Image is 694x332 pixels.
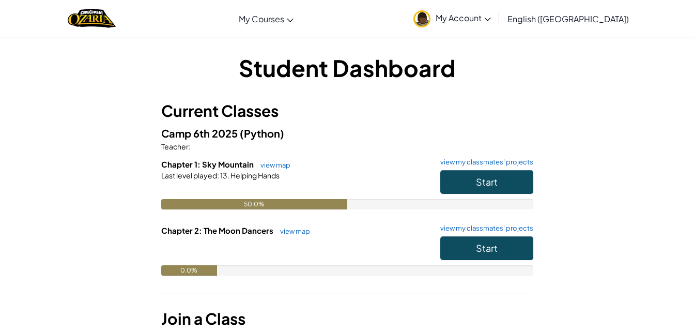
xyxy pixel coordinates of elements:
div: 50.0% [161,199,347,209]
a: My Courses [234,5,299,33]
span: Chapter 1: Sky Mountain [161,159,255,169]
span: : [189,142,191,151]
span: 13. [219,171,229,180]
span: : [217,171,219,180]
span: Teacher [161,142,189,151]
span: Helping Hands [229,171,280,180]
h3: Join a Class [161,307,533,330]
img: Home [68,8,116,29]
span: (Python) [240,127,284,140]
a: view map [255,161,290,169]
span: English ([GEOGRAPHIC_DATA]) [507,13,629,24]
h3: Current Classes [161,99,533,123]
a: English ([GEOGRAPHIC_DATA]) [502,5,634,33]
a: Ozaria by CodeCombat logo [68,8,116,29]
button: Start [440,236,533,260]
span: Last level played [161,171,217,180]
h1: Student Dashboard [161,52,533,84]
span: Start [476,242,498,254]
span: Camp 6th 2025 [161,127,240,140]
span: Start [476,176,498,188]
img: avatar [413,10,430,27]
button: Start [440,170,533,194]
a: view my classmates' projects [435,225,533,232]
span: My Account [436,12,491,23]
a: My Account [408,2,496,35]
span: Chapter 2: The Moon Dancers [161,225,275,235]
span: My Courses [239,13,284,24]
div: 0.0% [161,265,217,276]
a: view map [275,227,310,235]
a: view my classmates' projects [435,159,533,165]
